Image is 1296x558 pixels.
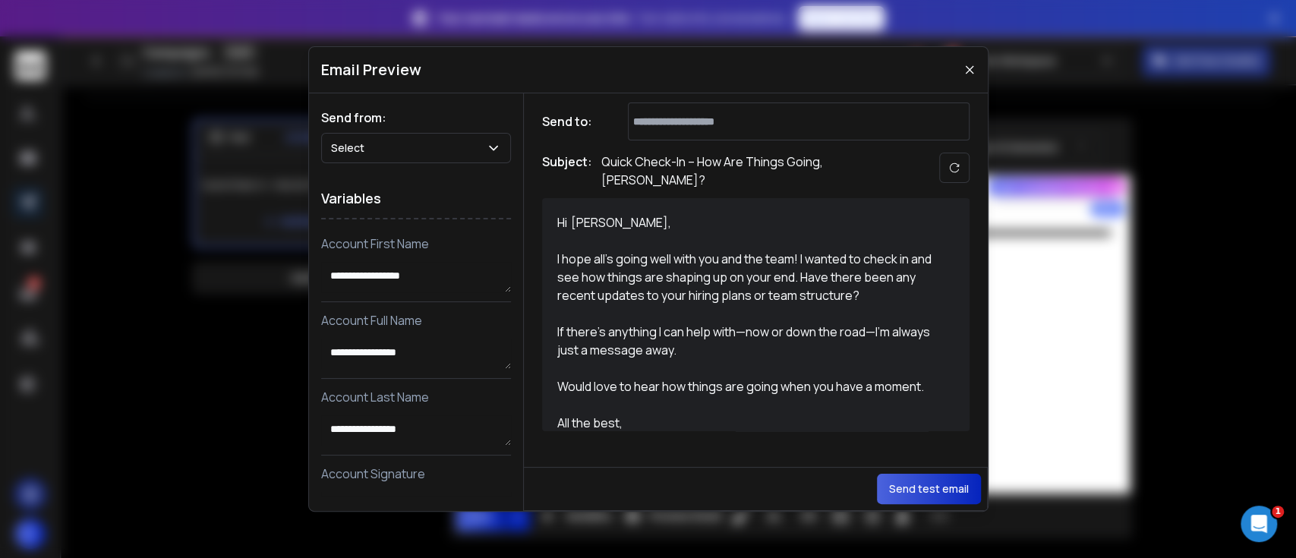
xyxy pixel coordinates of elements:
p: Select [331,140,371,156]
div: All the best, [557,414,937,432]
iframe: Intercom live chat [1241,506,1277,542]
span: 1 [1272,506,1284,518]
p: Account First Name [321,235,511,253]
h1: Subject: [542,153,592,189]
h1: Send from: [321,109,511,127]
p: Account Full Name [321,311,511,329]
div: I hope all’s going well with you and the team! I wanted to check in and see how things are shapin... [557,250,937,304]
div: Would love to hear how things are going when you have a moment. [557,377,937,396]
div: If there’s anything I can help with—now or down the road—I’m always just a message away. [557,323,937,359]
p: Account Last Name [321,388,511,406]
h1: Variables [321,178,511,219]
p: Account Signature [321,465,511,483]
p: Quick Check-In – How Are Things Going, [PERSON_NAME]? [601,153,905,189]
h1: Send to: [542,112,603,131]
button: Send test email [877,474,981,504]
h1: Email Preview [321,59,421,80]
div: Hi [PERSON_NAME], [557,213,937,232]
